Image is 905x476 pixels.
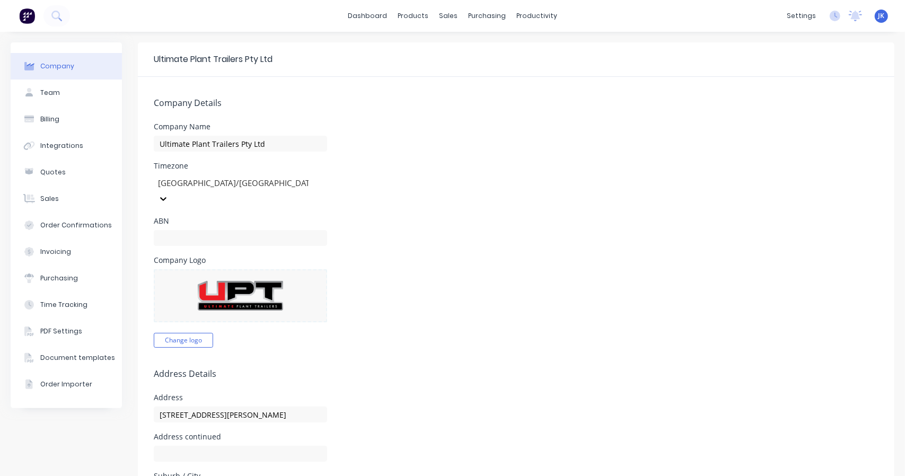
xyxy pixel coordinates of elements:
[40,380,92,389] div: Order Importer
[434,8,463,24] div: sales
[463,8,511,24] div: purchasing
[40,274,78,283] div: Purchasing
[11,186,122,212] button: Sales
[11,345,122,371] button: Document templates
[154,394,327,401] div: Address
[154,123,327,130] div: Company Name
[40,327,82,336] div: PDF Settings
[878,11,885,21] span: JK
[154,369,878,379] h5: Address Details
[40,168,66,177] div: Quotes
[11,106,122,133] button: Billing
[40,300,87,310] div: Time Tracking
[342,8,392,24] a: dashboard
[11,239,122,265] button: Invoicing
[11,80,122,106] button: Team
[511,8,563,24] div: productivity
[11,53,122,80] button: Company
[40,221,112,230] div: Order Confirmations
[40,88,60,98] div: Team
[40,247,71,257] div: Invoicing
[392,8,434,24] div: products
[154,217,327,225] div: ABN
[11,265,122,292] button: Purchasing
[154,433,327,440] div: Address continued
[19,8,35,24] img: Factory
[154,98,878,108] h5: Company Details
[40,114,59,124] div: Billing
[154,53,273,66] div: Ultimate Plant Trailers Pty Ltd
[40,141,83,151] div: Integrations
[11,292,122,318] button: Time Tracking
[154,162,327,170] div: Timezone
[781,8,821,24] div: settings
[11,318,122,345] button: PDF Settings
[11,133,122,159] button: Integrations
[154,333,213,348] button: Change logo
[40,353,115,363] div: Document templates
[40,194,59,204] div: Sales
[11,159,122,186] button: Quotes
[154,257,327,264] div: Company Logo
[40,61,74,71] div: Company
[11,371,122,398] button: Order Importer
[11,212,122,239] button: Order Confirmations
